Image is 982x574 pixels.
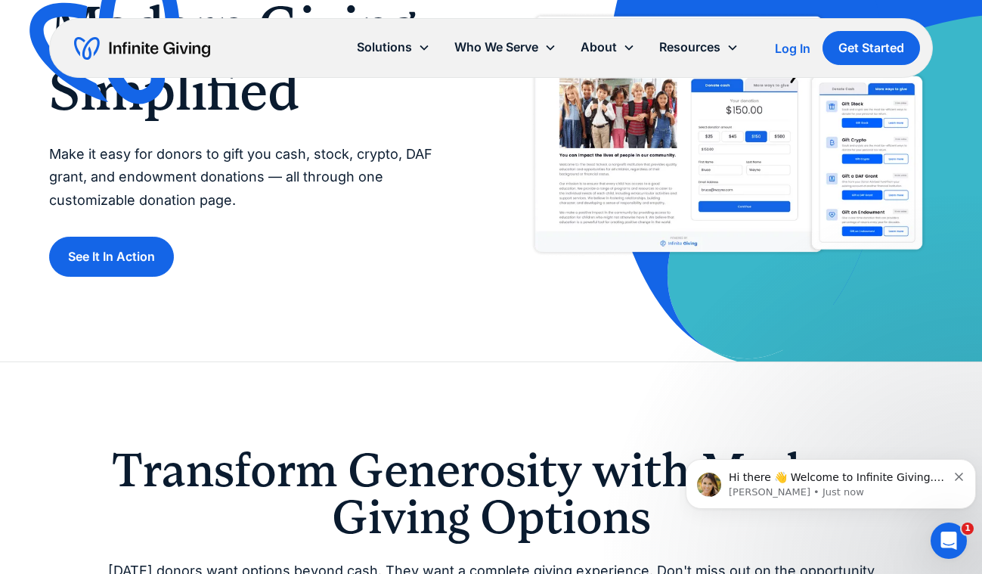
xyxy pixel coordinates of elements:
[454,37,538,57] div: Who We Serve
[962,523,974,535] span: 1
[568,31,647,64] div: About
[357,37,412,57] div: Solutions
[775,42,810,54] div: Log In
[647,31,751,64] div: Resources
[659,37,720,57] div: Resources
[104,447,878,541] h2: Transform Generosity with Modern Giving Options
[680,427,982,533] iframe: Intercom notifications message
[775,39,810,57] a: Log In
[74,36,210,61] a: home
[581,37,617,57] div: About
[822,31,920,65] a: Get Started
[49,237,174,277] a: See It In Action
[345,31,442,64] div: Solutions
[49,143,461,213] p: Make it easy for donors to gift you cash, stock, crypto, DAF grant, and endowment donations — all...
[931,523,967,559] iframe: Intercom live chat
[442,31,568,64] div: Who We Serve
